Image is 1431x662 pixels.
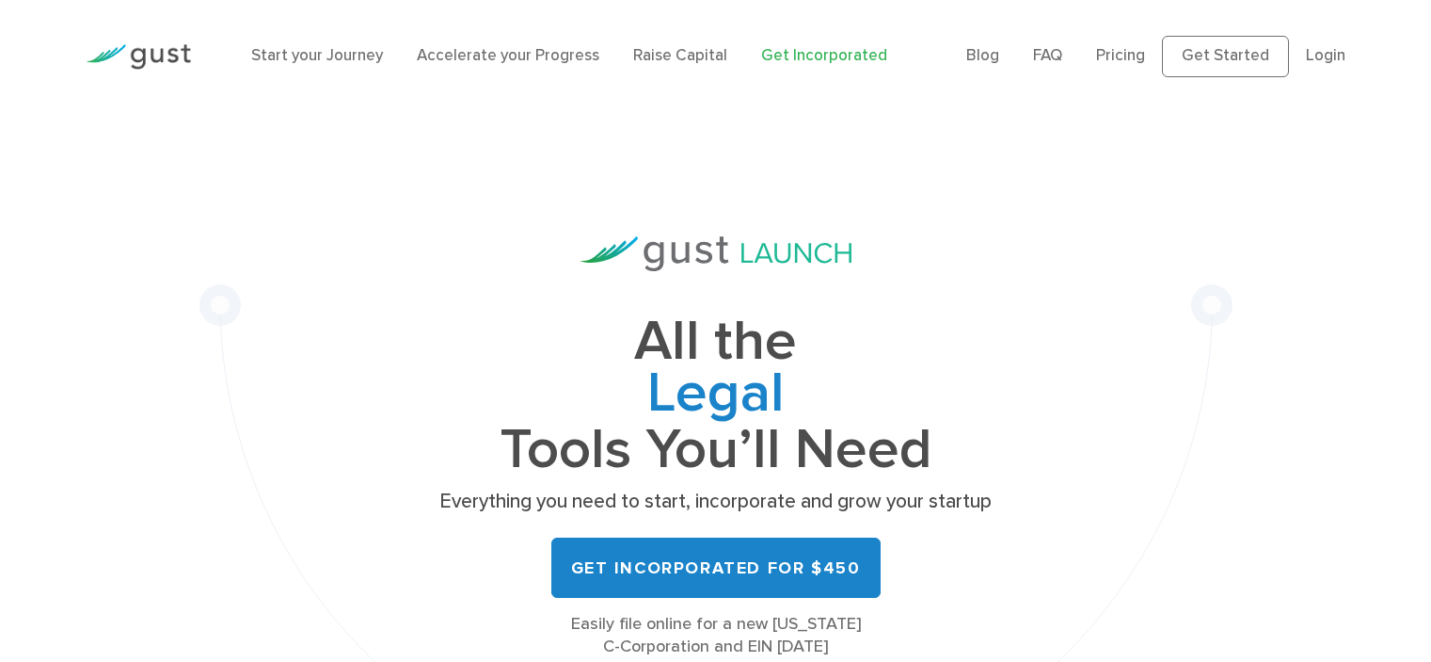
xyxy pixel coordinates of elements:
h1: All the Tools You’ll Need [434,316,998,476]
a: FAQ [1033,46,1062,65]
img: Gust Launch Logo [580,236,851,271]
a: Get Incorporated for $450 [551,538,881,598]
p: Everything you need to start, incorporate and grow your startup [434,489,998,515]
a: Get Incorporated [761,46,887,65]
a: Blog [966,46,999,65]
a: Pricing [1096,46,1145,65]
a: Accelerate your Progress [417,46,599,65]
a: Start your Journey [251,46,383,65]
img: Gust Logo [86,44,191,70]
span: Legal [434,368,998,425]
div: Easily file online for a new [US_STATE] C-Corporation and EIN [DATE] [434,613,998,658]
a: Login [1306,46,1345,65]
a: Raise Capital [633,46,727,65]
a: Get Started [1162,36,1289,77]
